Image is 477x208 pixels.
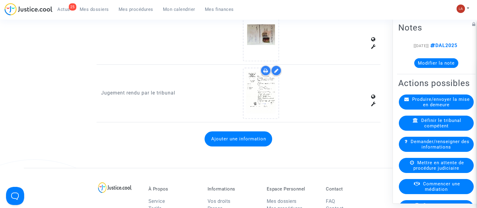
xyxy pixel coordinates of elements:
span: DAL2025 [429,42,457,48]
span: Mes dossiers [80,7,109,12]
a: Mes dossiers [267,198,297,204]
a: 25Actus [52,5,75,14]
a: Mes finances [200,5,239,14]
span: Mon calendrier [163,7,195,12]
div: 25 [69,3,76,11]
span: Produire/envoyer la mise en demeure [412,96,470,107]
a: Mon calendrier [158,5,200,14]
span: Mes finances [205,7,234,12]
span: Commencer une médiation [423,181,460,192]
h2: Actions possibles [398,78,474,88]
p: Contact [326,186,376,192]
p: Informations [208,186,258,192]
a: Vos droits [208,198,231,204]
span: Demander/renseigner des informations [411,139,469,149]
span: Actus [57,7,70,12]
span: Mettre en attente de procédure judiciaire [413,160,464,171]
a: FAQ [326,198,335,204]
a: Mes dossiers [75,5,114,14]
p: Jugement rendu par le tribunal [101,89,234,97]
p: Espace Personnel [267,186,317,192]
button: Modifier la note [414,58,458,68]
img: logo-lg.svg [98,182,132,193]
a: Mes procédures [114,5,158,14]
p: À Propos [148,186,199,192]
span: Définir le tribunal compétent [421,117,461,128]
a: Service [148,198,165,204]
img: 3f9b7d9779f7b0ffc2b90d026f0682a9 [456,5,465,13]
span: [[DATE]] [414,43,429,48]
iframe: Help Scout Beacon - Open [6,187,24,205]
img: jc-logo.svg [5,3,52,15]
h2: Notes [398,22,474,33]
span: Mes procédures [119,7,153,12]
button: Ajouter une information [205,131,272,146]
